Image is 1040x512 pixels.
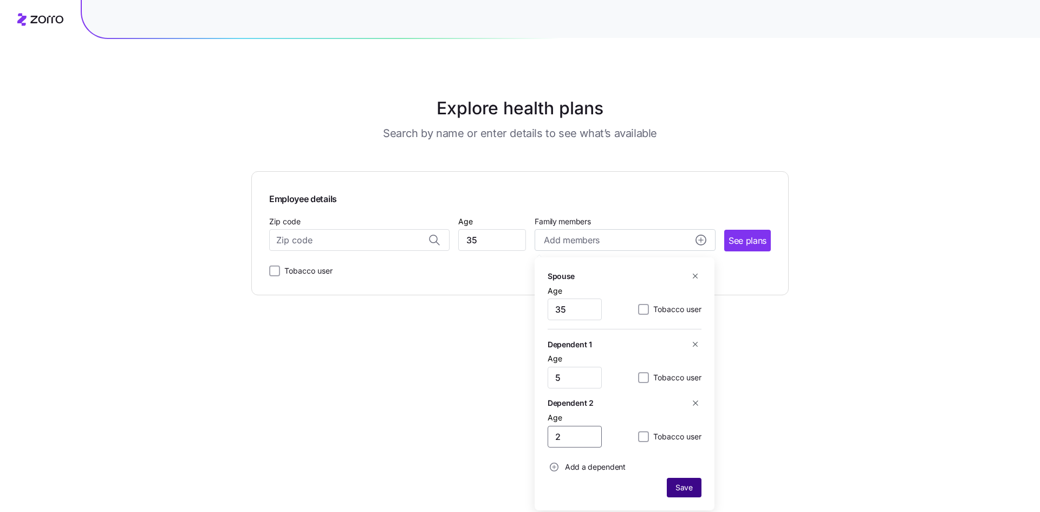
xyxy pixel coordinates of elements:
[544,234,599,247] span: Add members
[548,285,562,297] label: Age
[565,462,626,472] span: Add a dependent
[548,412,562,424] label: Age
[548,339,592,350] h5: Dependent 1
[280,264,333,277] label: Tobacco user
[269,216,301,228] label: Zip code
[458,229,526,251] input: Age
[548,299,602,320] input: Age
[548,456,626,478] button: Add a dependent
[548,426,602,448] input: Age
[383,126,657,141] h3: Search by name or enter details to see what’s available
[695,235,706,245] svg: add icon
[729,234,766,248] span: See plans
[458,216,473,228] label: Age
[535,216,715,227] span: Family members
[548,353,562,365] label: Age
[535,229,715,251] button: Add membersadd icon
[649,371,701,384] label: Tobacco user
[649,303,701,316] label: Tobacco user
[548,397,594,409] h5: Dependent 2
[667,478,701,497] button: Save
[649,430,701,443] label: Tobacco user
[548,270,575,282] h5: Spouse
[548,367,602,388] input: Age
[269,229,450,251] input: Zip code
[724,230,771,251] button: See plans
[550,463,558,471] svg: add icon
[278,95,762,121] h1: Explore health plans
[675,482,693,493] span: Save
[269,189,771,206] span: Employee details
[535,257,714,510] div: Add membersadd icon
